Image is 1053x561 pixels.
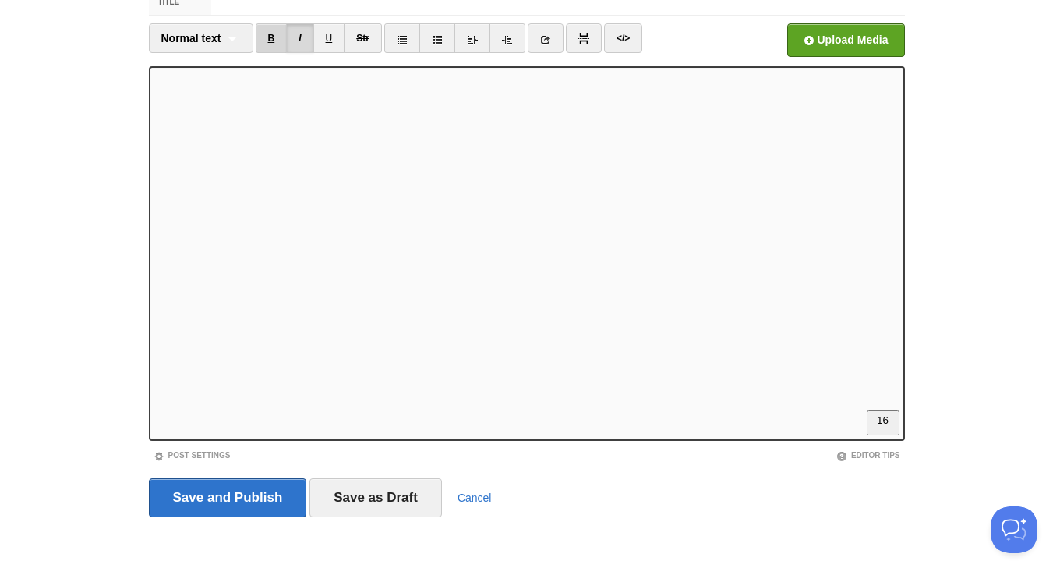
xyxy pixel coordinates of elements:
[604,23,642,53] a: </>
[578,33,589,44] img: pagebreak-icon.png
[161,32,221,44] span: Normal text
[154,451,231,460] a: Post Settings
[991,506,1037,553] iframe: Help Scout Beacon - Open
[344,23,382,53] a: Str
[836,451,900,460] a: Editor Tips
[256,23,288,53] a: B
[356,33,369,44] del: Str
[313,23,345,53] a: U
[286,23,313,53] a: I
[458,492,492,504] a: Cancel
[309,478,442,517] input: Save as Draft
[149,478,307,517] input: Save and Publish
